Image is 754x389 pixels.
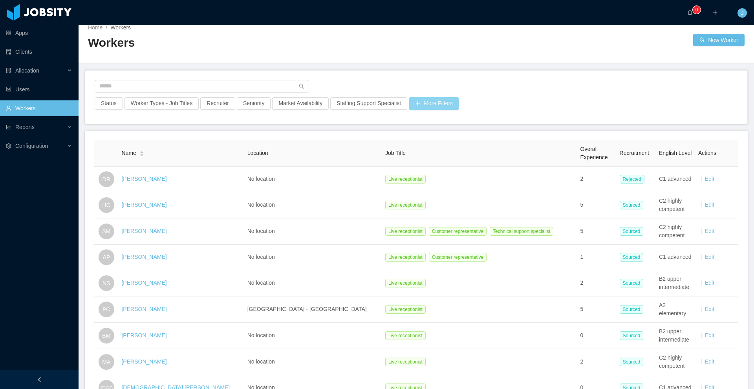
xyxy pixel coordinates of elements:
td: No location [244,349,382,375]
a: icon: userWorkers [6,100,72,116]
a: Sourced [620,202,647,208]
i: icon: solution [6,68,11,73]
a: icon: robotUsers [6,82,72,97]
a: Edit [705,254,714,260]
td: 1 [577,245,617,270]
button: Market Availability [272,97,329,110]
a: Sourced [620,332,647,338]
span: Live receptionist [385,175,426,184]
a: Edit [705,332,714,338]
span: SM [102,224,110,239]
i: icon: bell [687,10,693,15]
a: Sourced [620,306,647,312]
button: Recruiter [200,97,235,110]
a: [PERSON_NAME] [121,228,167,234]
span: Sourced [620,227,644,236]
span: Live receptionist [385,279,426,287]
td: 5 [577,296,617,323]
span: English Level [659,150,692,156]
button: Status [95,97,123,110]
span: Customer representative [429,227,487,236]
span: Sourced [620,201,644,209]
span: / [106,24,107,31]
a: Sourced [620,228,647,234]
a: [PERSON_NAME] [121,306,167,312]
i: icon: search [299,84,304,89]
a: Edit [705,228,714,234]
td: A2 elementary [656,296,695,323]
a: Edit [705,280,714,286]
td: C1 advanced [656,245,695,270]
a: Rejected [620,176,648,182]
span: Workers [110,24,131,31]
span: Live receptionist [385,331,426,340]
span: NS [102,275,110,291]
sup: 0 [693,6,701,14]
span: Recruitment [620,150,649,156]
button: icon: usergroup-addNew Worker [693,34,745,46]
span: J [741,8,744,18]
a: Sourced [620,254,647,260]
span: Overall Experience [580,146,608,160]
a: icon: appstoreApps [6,25,72,41]
span: AP [102,249,110,265]
i: icon: plus [712,10,718,15]
a: [PERSON_NAME] [121,176,167,182]
td: B2 upper intermediate [656,270,695,296]
span: MA [102,354,110,370]
button: Staffing Support Specialist [330,97,407,110]
span: Technical support specialist [490,227,553,236]
td: B2 upper intermediate [656,323,695,349]
span: Job Title [385,150,406,156]
span: Live receptionist [385,305,426,314]
span: Sourced [620,279,644,287]
a: [PERSON_NAME] [121,254,167,260]
td: [GEOGRAPHIC_DATA] - [GEOGRAPHIC_DATA] [244,296,382,323]
span: Actions [698,150,716,156]
span: Sourced [620,253,644,262]
div: Sort [139,150,144,155]
a: Edit [705,306,714,312]
td: C2 highly competent [656,192,695,218]
td: C2 highly competent [656,349,695,375]
span: DR [102,171,110,187]
a: Sourced [620,280,647,286]
a: Home [88,24,102,31]
span: Sourced [620,331,644,340]
a: Sourced [620,358,647,365]
span: PC [102,302,110,317]
td: C1 advanced [656,167,695,192]
a: [PERSON_NAME] [121,280,167,286]
td: No location [244,167,382,192]
span: Customer representative [429,253,487,262]
span: Live receptionist [385,358,426,366]
a: [PERSON_NAME] [121,332,167,338]
button: Worker Types - Job Titles [124,97,199,110]
td: 2 [577,270,617,296]
td: 2 [577,349,617,375]
span: Allocation [15,67,39,74]
td: 0 [577,323,617,349]
a: Edit [705,202,714,208]
td: No location [244,245,382,270]
span: BM [102,328,110,344]
span: Sourced [620,305,644,314]
span: Rejected [620,175,644,184]
span: Live receptionist [385,253,426,262]
a: Edit [705,358,714,365]
td: No location [244,218,382,245]
span: Configuration [15,143,48,149]
td: 5 [577,192,617,218]
i: icon: line-chart [6,124,11,130]
a: [PERSON_NAME] [121,358,167,365]
a: icon: auditClients [6,44,72,60]
td: C2 highly competent [656,218,695,245]
span: Reports [15,124,35,130]
td: 2 [577,167,617,192]
td: No location [244,270,382,296]
i: icon: setting [6,143,11,149]
span: Live receptionist [385,201,426,209]
a: [PERSON_NAME] [121,202,167,208]
td: No location [244,323,382,349]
